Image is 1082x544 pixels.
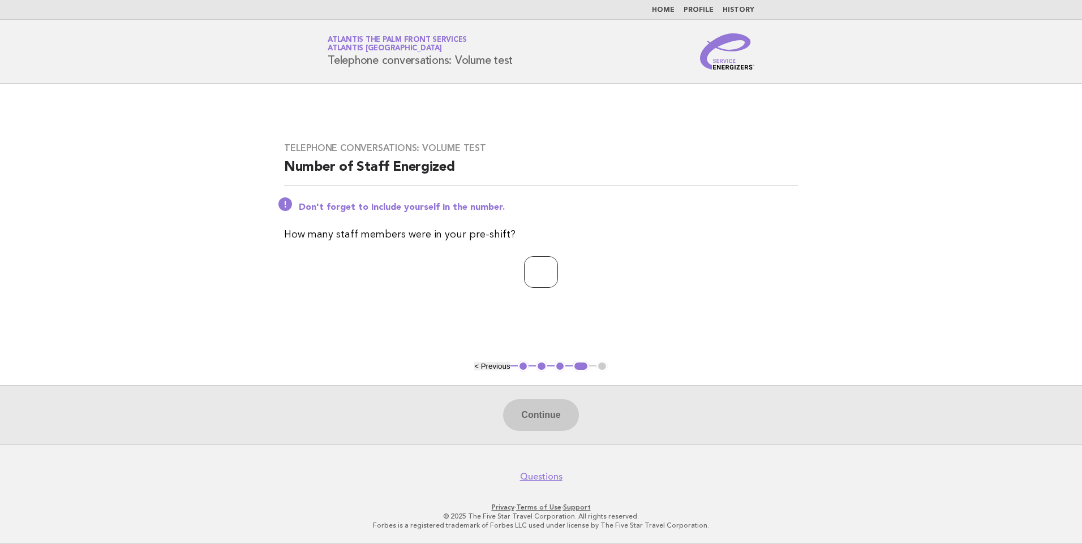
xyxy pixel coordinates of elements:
[684,7,714,14] a: Profile
[328,36,467,52] a: Atlantis The Palm Front ServicesAtlantis [GEOGRAPHIC_DATA]
[652,7,675,14] a: Home
[563,503,591,511] a: Support
[195,512,887,521] p: © 2025 The Five Star Travel Corporation. All rights reserved.
[516,503,561,511] a: Terms of Use
[328,45,442,53] span: Atlantis [GEOGRAPHIC_DATA]
[195,521,887,530] p: Forbes is a registered trademark of Forbes LLC used under license by The Five Star Travel Corpora...
[492,503,514,511] a: Privacy
[284,143,798,154] h3: Telephone conversations: Volume test
[474,362,510,370] button: < Previous
[299,202,798,213] p: Don't forget to include yourself in the number.
[284,227,798,243] p: How many staff members were in your pre-shift?
[284,158,798,186] h2: Number of Staff Energized
[520,471,563,482] a: Questions
[536,361,547,372] button: 2
[555,361,566,372] button: 3
[723,7,754,14] a: History
[573,361,589,372] button: 4
[518,361,529,372] button: 1
[328,37,513,66] h1: Telephone conversations: Volume test
[700,33,754,70] img: Service Energizers
[195,503,887,512] p: · ·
